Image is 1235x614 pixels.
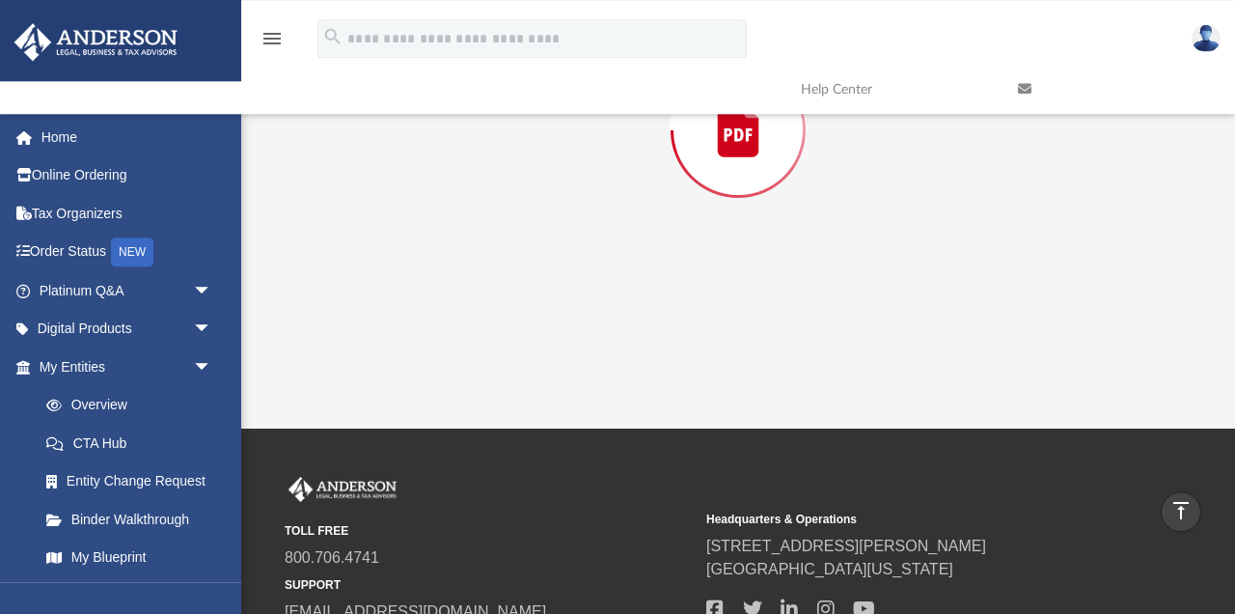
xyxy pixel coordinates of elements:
a: My Blueprint [27,539,232,577]
a: [STREET_ADDRESS][PERSON_NAME] [706,538,986,554]
a: Platinum Q&Aarrow_drop_down [14,271,241,310]
a: Tax Organizers [14,194,241,233]
span: arrow_drop_down [193,310,232,349]
i: vertical_align_top [1169,499,1193,522]
span: arrow_drop_down [193,271,232,311]
a: My Entitiesarrow_drop_down [14,348,241,386]
div: NEW [111,237,153,266]
a: [GEOGRAPHIC_DATA][US_STATE] [706,561,953,577]
a: 800.706.4741 [285,549,379,566]
small: SUPPORT [285,576,693,594]
img: Anderson Advisors Platinum Portal [9,23,183,61]
a: vertical_align_top [1161,491,1201,532]
a: Help Center [786,51,1003,127]
a: Digital Productsarrow_drop_down [14,310,241,349]
a: menu [261,37,284,50]
img: Anderson Advisors Platinum Portal [285,477,400,502]
i: menu [261,27,284,50]
a: CTA Hub [27,424,241,462]
a: Order StatusNEW [14,233,241,272]
a: Online Ordering [14,156,241,195]
a: Home [14,118,241,156]
small: Headquarters & Operations [706,511,1114,528]
small: TOLL FREE [285,522,693,540]
img: User Pic [1192,24,1221,52]
a: Overview [27,386,241,425]
i: search [322,26,343,47]
a: Binder Walkthrough [27,500,241,539]
span: arrow_drop_down [193,348,232,387]
a: Entity Change Request [27,462,241,501]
